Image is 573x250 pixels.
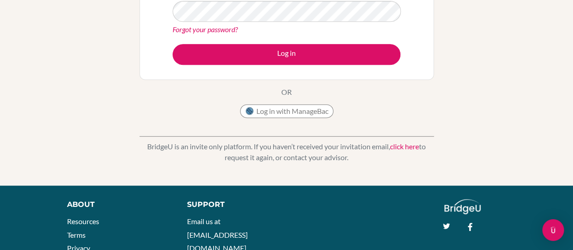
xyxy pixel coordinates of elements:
[444,199,481,214] img: logo_white@2x-f4f0deed5e89b7ecb1c2cc34c3e3d731f90f0f143d5ea2071677605dd97b5244.png
[390,142,419,151] a: click here
[173,44,400,65] button: Log in
[67,217,99,225] a: Resources
[140,141,434,163] p: BridgeU is an invite only platform. If you haven’t received your invitation email, to request it ...
[173,25,238,34] a: Forgot your password?
[542,219,564,241] div: Open Intercom Messenger
[240,104,333,118] button: Log in with ManageBac
[67,230,86,239] a: Terms
[67,199,167,210] div: About
[187,199,278,210] div: Support
[281,87,292,98] p: OR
